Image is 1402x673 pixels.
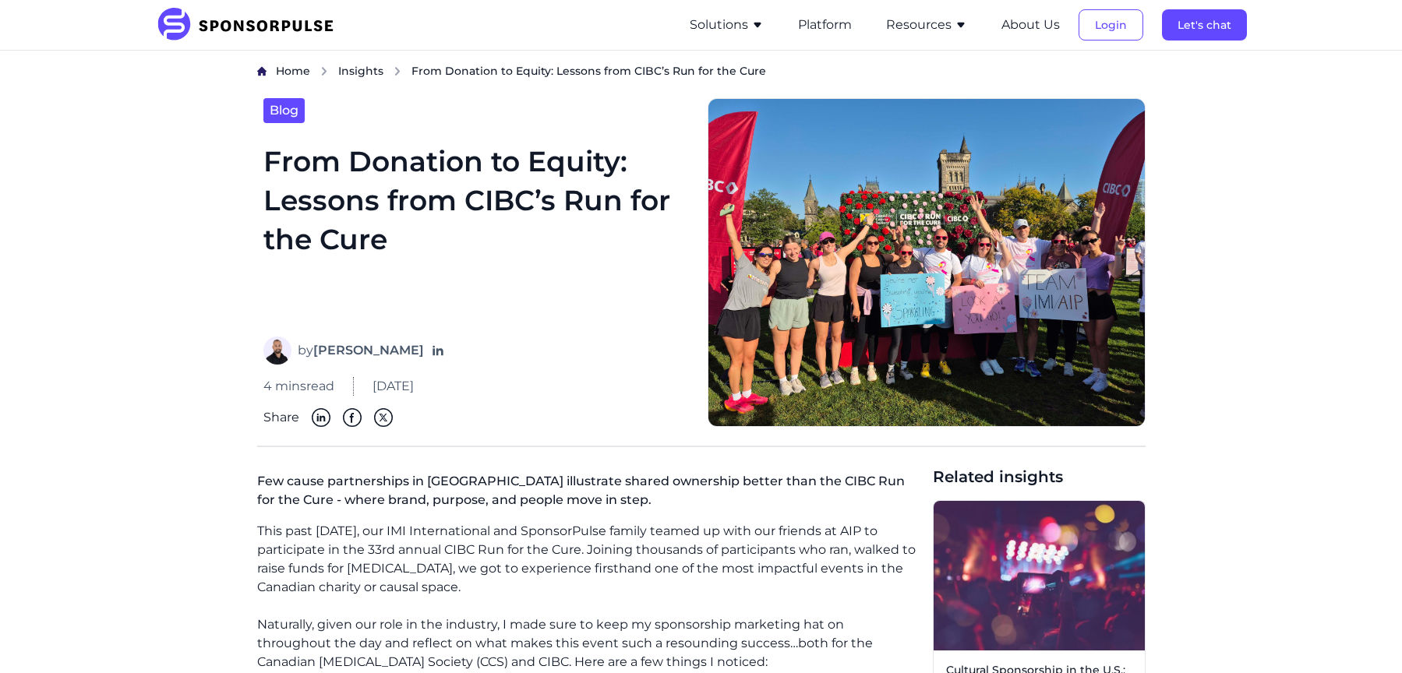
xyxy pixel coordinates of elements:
[298,341,424,360] span: by
[1079,9,1143,41] button: Login
[257,615,920,671] p: Naturally, given our role in the industry, I made sure to keep my sponsorship marketing hat on th...
[156,8,345,42] img: SponsorPulse
[257,522,920,597] p: This past [DATE], our IMI International and SponsorPulse family teamed up with our friends at AIP...
[338,63,383,79] a: Insights
[1001,16,1060,34] button: About Us
[886,16,967,34] button: Resources
[343,408,362,427] img: Facebook
[1324,598,1402,673] iframe: Chat Widget
[263,377,334,396] span: 4 mins read
[374,408,393,427] img: Twitter
[1162,18,1247,32] a: Let's chat
[933,466,1146,488] span: Related insights
[1162,9,1247,41] button: Let's chat
[373,377,414,396] span: [DATE]
[276,63,310,79] a: Home
[263,142,689,318] h1: From Donation to Equity: Lessons from CIBC’s Run for the Cure
[430,343,446,358] a: Follow on LinkedIn
[798,16,852,34] button: Platform
[313,343,424,358] strong: [PERSON_NAME]
[257,66,267,76] img: Home
[263,408,299,427] span: Share
[1079,18,1143,32] a: Login
[798,18,852,32] a: Platform
[312,408,330,427] img: Linkedin
[320,66,329,76] img: chevron right
[393,66,402,76] img: chevron right
[690,16,764,34] button: Solutions
[411,63,766,79] span: From Donation to Equity: Lessons from CIBC’s Run for the Cure
[934,501,1145,650] img: Photo by Getty Images from Unsplash
[338,64,383,78] span: Insights
[263,98,305,123] a: Blog
[1001,18,1060,32] a: About Us
[263,336,291,365] img: Eddy Sidani
[257,466,920,522] p: Few cause partnerships in [GEOGRAPHIC_DATA] illustrate shared ownership better than the CIBC Run ...
[276,64,310,78] span: Home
